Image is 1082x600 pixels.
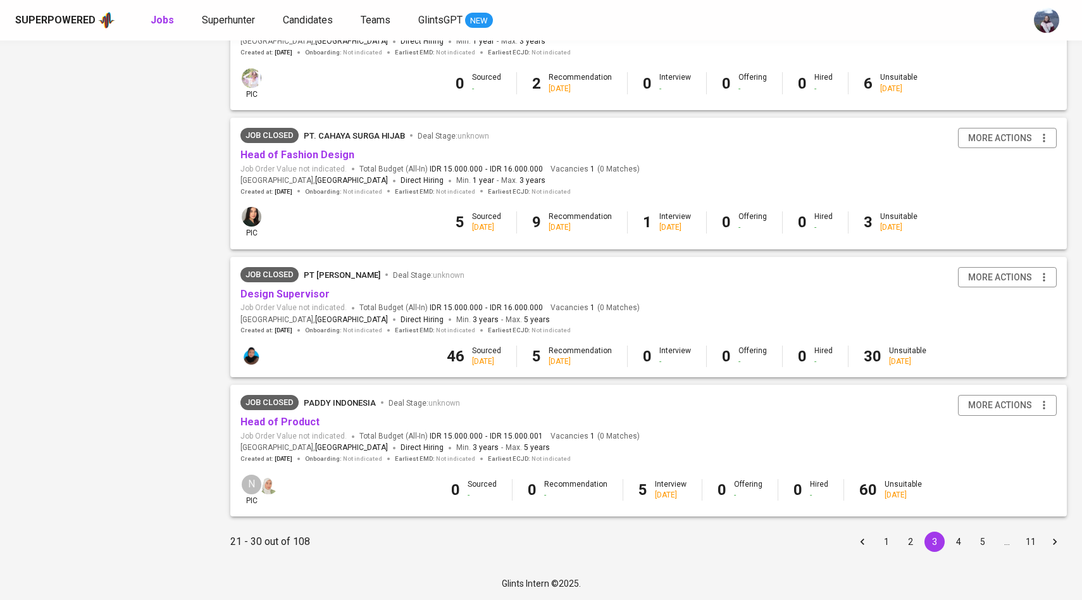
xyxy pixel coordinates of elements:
[958,267,1057,288] button: more actions
[343,326,382,335] span: Not indicated
[550,431,640,442] span: Vacancies ( 0 Matches )
[1034,8,1059,33] img: christine.raharja@glints.com
[734,479,762,501] div: Offering
[738,356,767,367] div: -
[889,356,926,367] div: [DATE]
[722,75,731,92] b: 0
[643,347,652,365] b: 0
[850,532,1067,552] nav: pagination navigation
[497,35,499,48] span: -
[810,490,828,501] div: -
[240,187,292,196] span: Created at :
[1021,532,1041,552] button: Go to page 11
[468,479,497,501] div: Sourced
[588,303,595,313] span: 1
[549,356,612,367] div: [DATE]
[588,431,595,442] span: 1
[524,443,550,452] span: 5 years
[1045,532,1065,552] button: Go to next page
[501,37,545,46] span: Max.
[418,132,489,141] span: Deal Stage :
[401,443,444,452] span: Direct Hiring
[900,532,921,552] button: Go to page 2
[488,326,571,335] span: Earliest ECJD :
[418,13,493,28] a: GlintsGPT NEW
[722,347,731,365] b: 0
[304,398,376,408] span: PADDY Indonesia
[544,479,607,501] div: Recommendation
[275,48,292,57] span: [DATE]
[638,481,647,499] b: 5
[315,35,388,48] span: [GEOGRAPHIC_DATA]
[465,15,493,27] span: NEW
[430,164,483,175] span: IDR 15.000.000
[588,164,595,175] span: 1
[240,48,292,57] span: Created at :
[738,72,767,94] div: Offering
[734,490,762,501] div: -
[501,176,545,185] span: Max.
[304,131,405,141] span: PT. Cahaya Surga Hijab
[549,72,612,94] div: Recommendation
[532,347,541,365] b: 5
[240,395,299,410] div: low level salary job
[433,271,464,280] span: unknown
[864,213,873,231] b: 3
[472,84,501,94] div: -
[451,481,460,499] b: 0
[488,48,571,57] span: Earliest ECJD :
[948,532,969,552] button: Go to page 4
[532,454,571,463] span: Not indicated
[240,303,347,313] span: Job Order Value not indicated.
[738,211,767,233] div: Offering
[240,268,299,281] span: Job Closed
[549,84,612,94] div: [DATE]
[202,14,255,26] span: Superhunter
[506,443,550,452] span: Max.
[456,176,494,185] span: Min.
[880,72,917,94] div: Unsuitable
[659,222,691,233] div: [DATE]
[436,187,475,196] span: Not indicated
[472,222,501,233] div: [DATE]
[880,84,917,94] div: [DATE]
[544,490,607,501] div: -
[549,211,612,233] div: Recommendation
[240,473,263,496] div: N
[550,303,640,313] span: Vacancies ( 0 Matches )
[485,303,487,313] span: -
[315,314,388,327] span: [GEOGRAPHIC_DATA]
[240,416,320,428] a: Head of Product
[473,37,494,46] span: 1 year
[240,442,388,454] span: [GEOGRAPHIC_DATA] ,
[659,211,691,233] div: Interview
[490,431,543,442] span: IDR 15.000.001
[242,346,261,366] img: aldila.resadina@glints.com
[501,314,503,327] span: -
[361,13,393,28] a: Teams
[532,187,571,196] span: Not indicated
[968,130,1032,146] span: more actions
[395,48,475,57] span: Earliest EMD :
[532,326,571,335] span: Not indicated
[532,48,571,57] span: Not indicated
[240,314,388,327] span: [GEOGRAPHIC_DATA] ,
[430,431,483,442] span: IDR 15.000.000
[997,535,1017,548] div: …
[814,84,833,94] div: -
[305,187,382,196] span: Onboarding :
[240,67,263,100] div: pic
[359,164,543,175] span: Total Budget (All-In)
[343,454,382,463] span: Not indicated
[880,211,917,233] div: Unsuitable
[401,176,444,185] span: Direct Hiring
[447,347,464,365] b: 46
[738,346,767,367] div: Offering
[15,11,115,30] a: Superpoweredapp logo
[549,346,612,367] div: Recommendation
[393,271,464,280] span: Deal Stage :
[240,128,299,143] div: low salary job & slow response from client
[864,75,873,92] b: 6
[305,454,382,463] span: Onboarding :
[240,267,299,282] div: Client decided to hold the position for >14 days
